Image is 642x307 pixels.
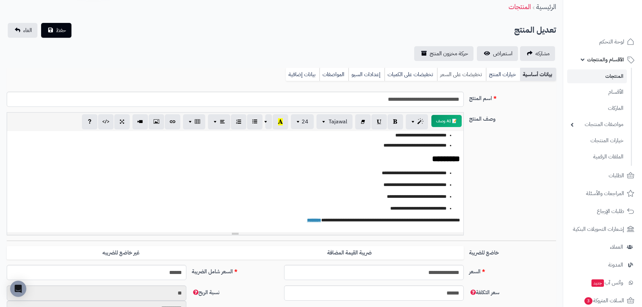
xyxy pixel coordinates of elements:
[286,68,319,81] a: بيانات إضافية
[567,275,638,291] a: وآتس آبجديد
[609,171,624,180] span: الطلبات
[348,68,385,81] a: إعدادات السيو
[567,117,627,132] a: مواصفات المنتجات
[302,118,308,126] span: 24
[597,207,624,216] span: طلبات الإرجاع
[23,26,32,34] span: الغاء
[587,55,624,64] span: الأقسام والمنتجات
[567,203,638,219] a: طلبات الإرجاع
[493,50,513,58] span: استعراض
[573,224,624,234] span: إشعارات التحويلات البنكية
[567,167,638,184] a: الطلبات
[189,265,281,276] label: السعر شامل الضريبة
[520,68,556,81] a: بيانات أساسية
[567,150,627,164] a: الملفات الرقمية
[567,133,627,148] a: خيارات المنتجات
[466,246,559,257] label: خاضع للضريبة
[599,37,624,47] span: لوحة التحكم
[567,101,627,116] a: الماركات
[567,221,638,237] a: إشعارات التحويلات البنكية
[430,50,468,58] span: حركة مخزون المنتج
[291,114,314,129] button: 24
[610,242,623,252] span: العملاء
[431,115,462,127] button: 📝 AI وصف
[7,246,235,260] label: غير خاضع للضريبه
[509,2,531,12] a: المنتجات
[584,296,624,305] span: السلات المتروكة
[414,46,473,61] a: حركة مخزون المنتج
[591,278,623,287] span: وآتس آب
[477,46,518,61] a: استعراض
[8,23,37,38] a: الغاء
[608,260,623,270] span: المدونة
[567,69,627,83] a: المنتجات
[437,68,486,81] a: تخفيضات على السعر
[536,2,556,12] a: الرئيسية
[466,265,559,276] label: السعر
[586,189,624,198] span: المراجعات والأسئلة
[235,246,464,260] label: ضريبة القيمة المضافة
[41,23,71,38] button: حفظ
[567,239,638,255] a: العملاء
[469,288,499,297] span: سعر التكلفة
[536,50,550,58] span: مشاركه
[584,297,592,305] span: 3
[486,68,520,81] a: خيارات المنتج
[514,23,556,37] h2: تعديل المنتج
[329,118,347,126] span: Tajawal
[567,85,627,99] a: الأقسام
[596,5,636,19] img: logo-2.png
[567,257,638,273] a: المدونة
[10,281,26,297] div: Open Intercom Messenger
[591,279,604,287] span: جديد
[192,288,219,297] span: نسبة الربح
[567,34,638,50] a: لوحة التحكم
[56,26,66,34] span: حفظ
[567,185,638,202] a: المراجعات والأسئلة
[385,68,437,81] a: تخفيضات على الكميات
[466,112,559,123] label: وصف المنتج
[316,114,353,129] button: Tajawal
[466,92,559,102] label: اسم المنتج
[520,46,555,61] a: مشاركه
[319,68,348,81] a: المواصفات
